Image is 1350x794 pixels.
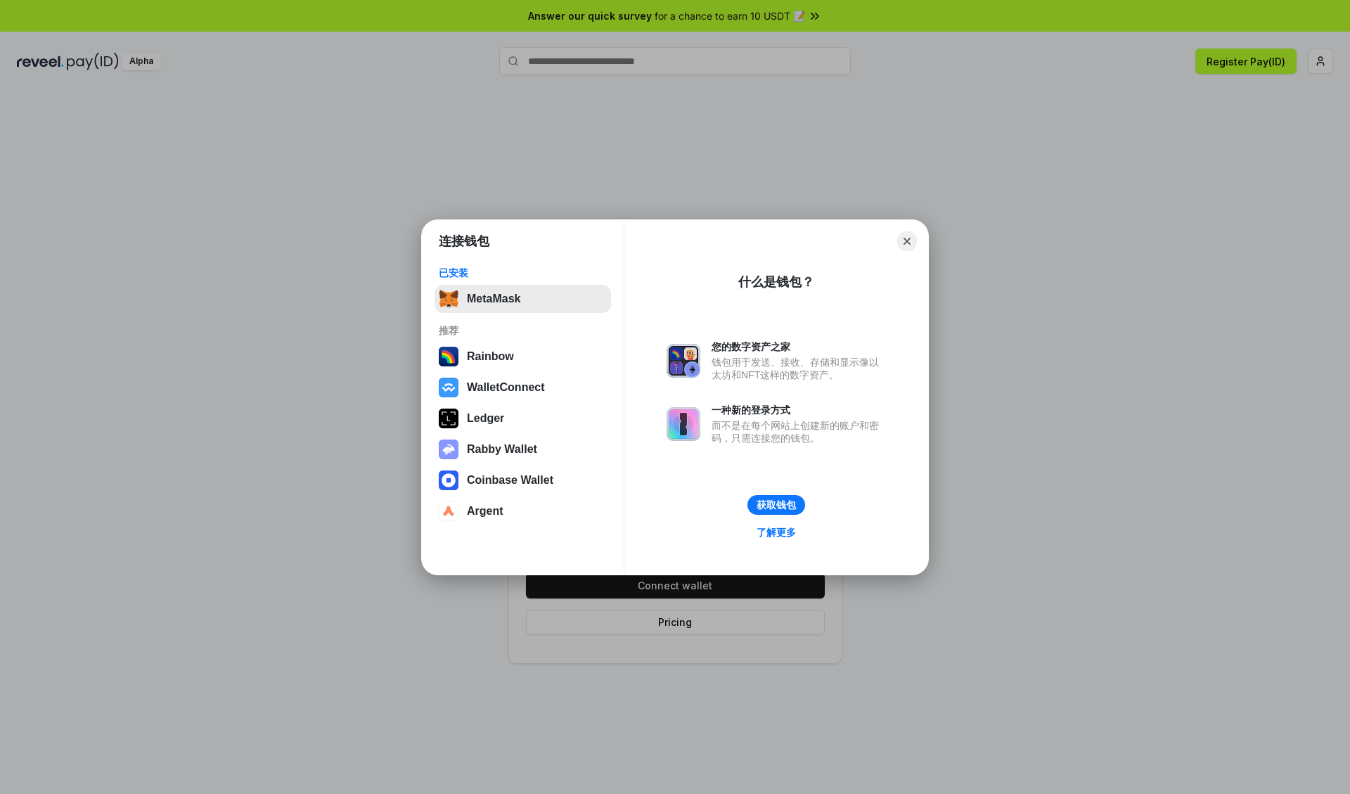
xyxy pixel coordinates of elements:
[747,495,805,515] button: 获取钱包
[439,233,489,250] h1: 连接钱包
[712,340,886,353] div: 您的数字资产之家
[667,344,700,378] img: svg+xml,%3Csvg%20xmlns%3D%22http%3A%2F%2Fwww.w3.org%2F2000%2Fsvg%22%20fill%3D%22none%22%20viewBox...
[738,274,814,290] div: 什么是钱包？
[435,285,611,313] button: MetaMask
[439,267,607,279] div: 已安装
[439,470,458,490] img: svg+xml,%3Csvg%20width%3D%2228%22%20height%3D%2228%22%20viewBox%3D%220%200%2028%2028%22%20fill%3D...
[467,293,520,305] div: MetaMask
[757,526,796,539] div: 了解更多
[435,466,611,494] button: Coinbase Wallet
[467,412,504,425] div: Ledger
[467,350,514,363] div: Rainbow
[435,435,611,463] button: Rabby Wallet
[712,356,886,381] div: 钱包用于发送、接收、存储和显示像以太坊和NFT这样的数字资产。
[435,342,611,371] button: Rainbow
[435,373,611,402] button: WalletConnect
[439,289,458,309] img: svg+xml,%3Csvg%20fill%3D%22none%22%20height%3D%2233%22%20viewBox%3D%220%200%2035%2033%22%20width%...
[439,378,458,397] img: svg+xml,%3Csvg%20width%3D%2228%22%20height%3D%2228%22%20viewBox%3D%220%200%2028%2028%22%20fill%3D...
[712,404,886,416] div: 一种新的登录方式
[439,347,458,366] img: svg+xml,%3Csvg%20width%3D%22120%22%20height%3D%22120%22%20viewBox%3D%220%200%20120%20120%22%20fil...
[435,497,611,525] button: Argent
[712,419,886,444] div: 而不是在每个网站上创建新的账户和密码，只需连接您的钱包。
[439,440,458,459] img: svg+xml,%3Csvg%20xmlns%3D%22http%3A%2F%2Fwww.w3.org%2F2000%2Fsvg%22%20fill%3D%22none%22%20viewBox...
[748,523,804,542] a: 了解更多
[897,231,917,251] button: Close
[439,324,607,337] div: 推荐
[467,443,537,456] div: Rabby Wallet
[439,409,458,428] img: svg+xml,%3Csvg%20xmlns%3D%22http%3A%2F%2Fwww.w3.org%2F2000%2Fsvg%22%20width%3D%2228%22%20height%3...
[757,499,796,511] div: 获取钱包
[439,501,458,521] img: svg+xml,%3Csvg%20width%3D%2228%22%20height%3D%2228%22%20viewBox%3D%220%200%2028%2028%22%20fill%3D...
[467,474,553,487] div: Coinbase Wallet
[667,407,700,441] img: svg+xml,%3Csvg%20xmlns%3D%22http%3A%2F%2Fwww.w3.org%2F2000%2Fsvg%22%20fill%3D%22none%22%20viewBox...
[467,381,545,394] div: WalletConnect
[467,505,503,518] div: Argent
[435,404,611,433] button: Ledger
